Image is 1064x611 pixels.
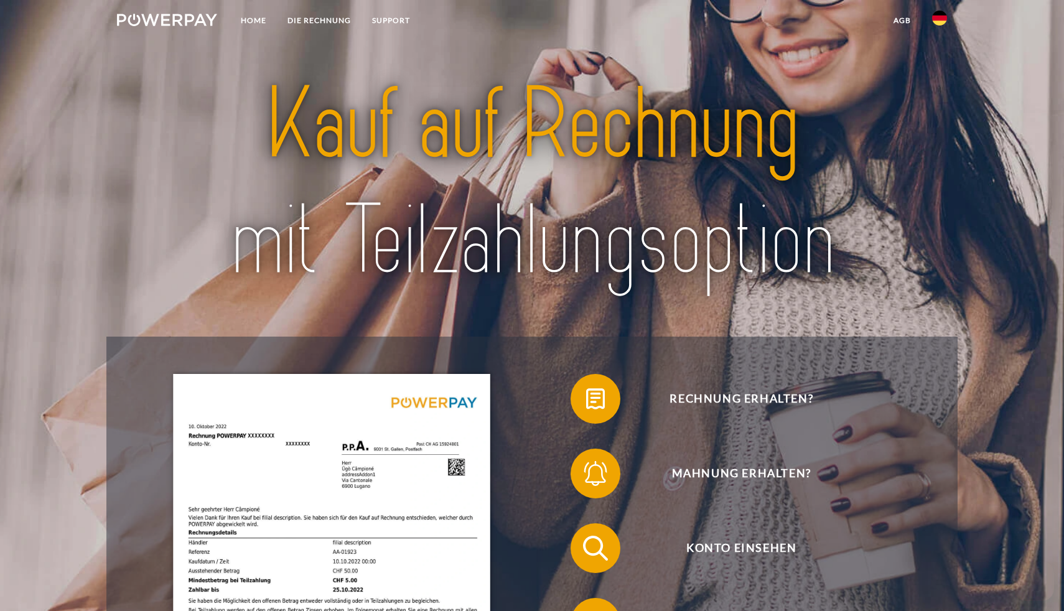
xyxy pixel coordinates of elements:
[1014,561,1054,601] iframe: Schaltfläche zum Öffnen des Messaging-Fensters
[571,374,894,424] button: Rechnung erhalten?
[580,533,611,564] img: qb_search.svg
[589,449,894,498] span: Mahnung erhalten?
[230,9,277,32] a: Home
[362,9,421,32] a: SUPPORT
[571,449,894,498] button: Mahnung erhalten?
[589,523,894,573] span: Konto einsehen
[117,14,217,26] img: logo-powerpay-white.svg
[589,374,894,424] span: Rechnung erhalten?
[580,383,611,414] img: qb_bill.svg
[580,458,611,489] img: qb_bell.svg
[932,11,947,26] img: de
[277,9,362,32] a: DIE RECHNUNG
[571,523,894,573] button: Konto einsehen
[883,9,922,32] a: agb
[158,61,906,305] img: title-powerpay_de.svg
